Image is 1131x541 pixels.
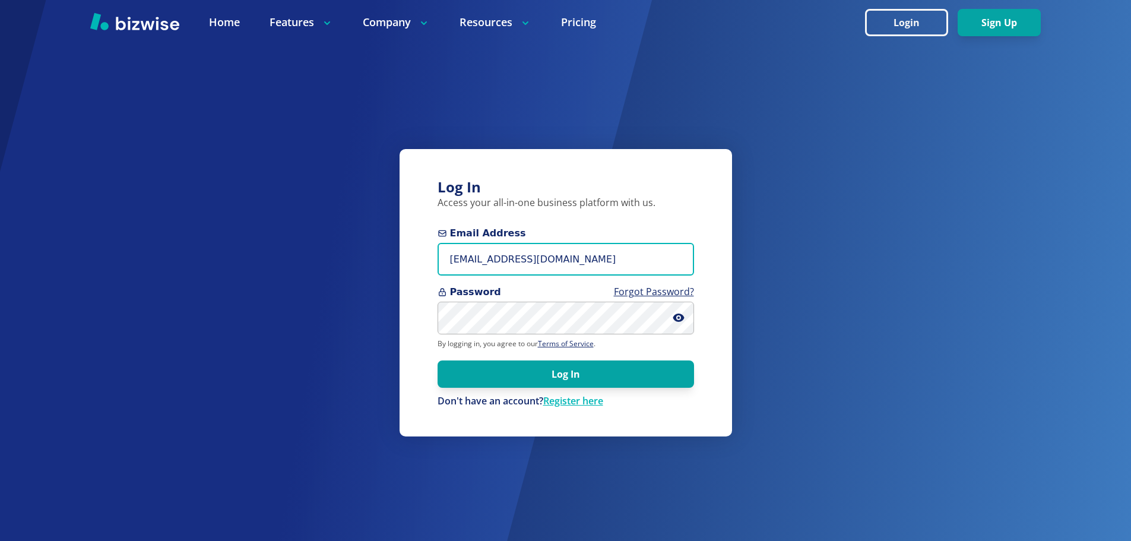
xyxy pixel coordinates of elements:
input: you@example.com [438,243,694,276]
a: Login [865,17,958,29]
p: Resources [460,15,531,30]
a: Sign Up [958,17,1041,29]
p: Company [363,15,430,30]
p: Access your all-in-one business platform with us. [438,197,694,210]
button: Log In [438,360,694,388]
a: Forgot Password? [614,285,694,298]
a: Register here [543,394,603,407]
p: Don't have an account? [438,395,694,408]
h3: Log In [438,178,694,197]
a: Terms of Service [538,338,594,349]
img: Bizwise Logo [90,12,179,30]
span: Email Address [438,226,694,241]
button: Sign Up [958,9,1041,36]
p: Features [270,15,333,30]
a: Home [209,15,240,30]
div: Don't have an account?Register here [438,395,694,408]
span: Password [438,285,694,299]
button: Login [865,9,948,36]
a: Pricing [561,15,596,30]
p: By logging in, you agree to our . [438,339,694,349]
